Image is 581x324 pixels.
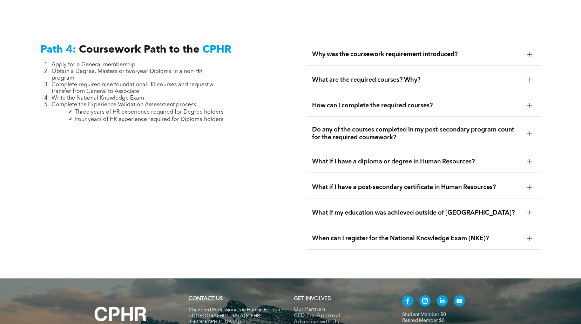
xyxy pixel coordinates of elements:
span: What if I have a post-secondary certificate in Human Resources? [312,183,522,191]
span: Complete required nine foundational HR courses and request a transfer from General to Associate [52,82,213,94]
a: youtube [454,295,465,308]
a: Student Member $0 [402,312,446,317]
span: Coursework Path to the [79,45,200,55]
span: Three years of HR experience required for Degree holders [75,109,223,115]
a: facebook [402,295,413,308]
a: CONTACT US [189,296,223,302]
span: Do any of the courses completed in my post-secondary program count for the required coursework? [312,126,522,141]
span: CPHR [202,45,231,55]
span: Four years of HR experience required for Diploma holders [75,117,223,122]
span: When can I register for the National Knowledge Exam (NKE)? [312,235,522,242]
a: CPD Pre-Approval [294,313,387,319]
span: Path 4: [40,45,76,55]
a: Retired Member $0 [402,318,445,323]
span: What are the required courses? Why? [312,76,522,84]
a: instagram [419,295,431,308]
span: What if my education was achieved outside of [GEOGRAPHIC_DATA]? [312,209,522,217]
span: Obtain a Degree, Masters or two-year Diploma in a non-HR program [52,69,203,81]
span: Complete the Experience Validation Assessment process: [52,102,198,108]
span: Apply for a General membership [52,62,135,68]
a: Our Partners [294,306,387,313]
span: How can I complete the required courses? [312,102,522,109]
span: Why was the coursework requirement introduced? [312,50,522,58]
span: What if I have a diploma or degree in Human Resources? [312,158,522,166]
span: Write the National Knowledge Exam [52,95,144,101]
a: linkedin [437,295,448,308]
span: GET INVOLVED [294,296,331,302]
